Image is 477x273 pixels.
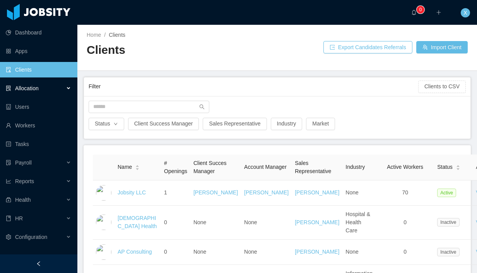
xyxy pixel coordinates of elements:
[295,160,331,174] span: Sales Representative
[6,25,71,40] a: icon: pie-chartDashboard
[135,167,140,169] i: icon: caret-down
[6,216,11,221] i: icon: book
[161,206,190,240] td: 0
[15,178,34,184] span: Reports
[15,234,47,240] span: Configuration
[193,189,238,196] a: [PERSON_NAME]
[376,240,434,265] td: 0
[118,215,157,229] a: [DEMOGRAPHIC_DATA] Health
[463,8,467,17] span: X
[6,118,71,133] a: icon: userWorkers
[417,6,424,14] sup: 0
[6,234,11,240] i: icon: setting
[118,189,146,196] a: Jobsity LLC
[15,85,39,91] span: Allocation
[89,118,124,130] button: Statusicon: down
[323,41,412,53] button: icon: exportExport Candidates Referrals
[96,215,111,230] img: 6a8e90c0-fa44-11e7-aaa7-9da49113f530_5a5d50e77f870-400w.png
[306,118,335,130] button: Market
[135,164,140,167] i: icon: caret-up
[6,197,11,203] i: icon: medicine-box
[456,164,460,169] div: Sort
[6,99,71,115] a: icon: robotUsers
[345,249,358,255] span: None
[244,219,257,225] span: None
[135,164,140,169] div: Sort
[109,32,125,38] span: Clients
[456,164,460,167] i: icon: caret-up
[295,219,339,225] a: [PERSON_NAME]
[244,189,289,196] a: [PERSON_NAME]
[15,197,31,203] span: Health
[193,219,206,225] span: None
[6,43,71,59] a: icon: appstoreApps
[6,160,11,165] i: icon: file-protect
[437,163,453,171] span: Status
[89,79,418,94] div: Filter
[118,163,132,171] span: Name
[6,136,71,152] a: icon: profileTasks
[271,118,303,130] button: Industry
[436,10,441,15] i: icon: plus
[118,249,152,255] a: AP Consulting
[6,179,11,184] i: icon: line-chart
[199,104,205,110] i: icon: search
[416,41,468,53] button: icon: usergroup-addImport Client
[345,211,370,234] span: Hospital & Health Care
[6,86,11,91] i: icon: solution
[96,185,111,201] img: dc41d540-fa30-11e7-b498-73b80f01daf1_657caab8ac997-400w.png
[15,215,23,221] span: HR
[87,42,277,58] h2: Clients
[411,10,417,15] i: icon: bell
[104,32,106,38] span: /
[15,160,32,166] span: Payroll
[387,164,423,170] span: Active Workers
[456,167,460,169] i: icon: caret-down
[244,249,257,255] span: None
[295,189,339,196] a: [PERSON_NAME]
[203,118,267,130] button: Sales Representative
[345,164,365,170] span: Industry
[193,160,227,174] span: Client Succes Manager
[418,81,466,93] button: Clients to CSV
[244,164,287,170] span: Account Manager
[376,180,434,206] td: 70
[96,244,111,260] img: 6a95fc60-fa44-11e7-a61b-55864beb7c96_5a5d513336692-400w.png
[376,206,434,240] td: 0
[437,189,456,197] span: Active
[437,248,459,256] span: Inactive
[164,189,167,196] span: 1
[128,118,199,130] button: Client Success Manager
[161,240,190,265] td: 0
[437,218,459,227] span: Inactive
[345,189,358,196] span: None
[193,249,206,255] span: None
[87,32,101,38] a: Home
[295,249,339,255] a: [PERSON_NAME]
[164,160,187,174] span: # Openings
[6,62,71,77] a: icon: auditClients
